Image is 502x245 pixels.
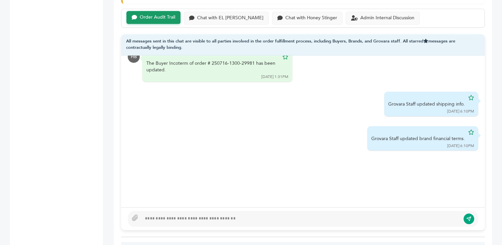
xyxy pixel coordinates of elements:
[146,60,279,73] div: The Buyer Incoterm of order # 250716-1300-29981 has been updated.
[197,15,263,21] div: Chat with EL [PERSON_NAME]
[140,15,175,20] div: Order Audit Trail
[447,143,474,149] div: [DATE] 6:10PM
[360,15,414,21] div: Admin Internal Discussion
[388,101,465,108] div: Grovara Staff updated shipping info.
[121,34,485,55] div: All messages sent in this chat are visible to all parties involved in the order fulfillment proce...
[285,15,337,21] div: Chat with Honey Stinger
[261,74,288,80] div: [DATE] 1:31PM
[447,109,474,114] div: [DATE] 6:10PM
[128,51,140,63] div: HB
[371,135,465,142] div: Grovara Staff updated brand financial terms.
